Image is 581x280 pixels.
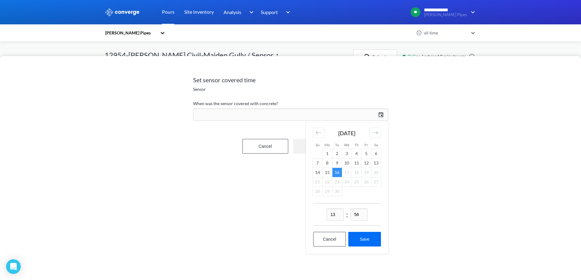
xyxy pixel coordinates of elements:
[306,122,388,254] div: Calendar
[342,168,352,177] td: Not available. Wednesday, September 17, 2025
[346,209,348,220] span: :
[193,100,388,107] label: When was the sensor covered with concrete?
[344,143,350,147] small: We
[193,86,206,93] span: Sensor
[364,143,368,147] small: Fr
[352,168,361,177] td: Not available. Thursday, September 18, 2025
[224,8,241,16] span: Analysis
[322,186,332,196] td: Not available. Monday, September 29, 2025
[322,149,332,158] td: Monday, September 1, 2025
[352,158,361,168] td: Thursday, September 11, 2025
[332,149,342,158] td: Tuesday, September 2, 2025
[424,12,467,17] span: [PERSON_NAME] Pipes
[371,168,381,177] td: Not available. Saturday, September 20, 2025
[369,128,381,138] div: Move forward to switch to the next month.
[313,232,346,246] button: Cancel
[313,177,322,186] td: Not available. Sunday, September 21, 2025
[338,130,355,136] strong: [DATE]
[327,208,344,221] input: hh
[313,128,325,138] div: Move backward to switch to the previous month.
[371,158,381,168] td: Saturday, September 13, 2025
[335,143,339,147] small: Tu
[361,158,371,168] td: Friday, September 12, 2025
[316,143,319,147] small: Su
[332,186,342,196] td: Not available. Tuesday, September 30, 2025
[261,8,278,16] span: Support
[105,8,140,16] img: logo_ewhite.svg
[350,208,368,221] input: mm
[242,139,288,154] button: Cancel
[332,177,342,186] td: Not available. Tuesday, September 23, 2025
[342,177,352,186] td: Not available. Wednesday, September 24, 2025
[352,177,361,186] td: Not available. Thursday, September 25, 2025
[313,158,322,168] td: Sunday, September 7, 2025
[245,9,255,16] img: downArrow.svg
[282,9,292,16] img: downArrow.svg
[322,158,332,168] td: Monday, September 8, 2025
[193,76,388,83] h2: Set sensor covered time
[342,158,352,168] td: Wednesday, September 10, 2025
[467,9,477,16] img: downArrow.svg
[322,168,332,177] td: Monday, September 15, 2025
[293,139,339,154] button: Start
[371,177,381,186] td: Not available. Saturday, September 27, 2025
[371,149,381,158] td: Saturday, September 6, 2025
[342,149,352,158] td: Wednesday, September 3, 2025
[361,177,371,186] td: Not available. Friday, September 26, 2025
[361,168,371,177] td: Not available. Friday, September 19, 2025
[361,149,371,158] td: Friday, September 5, 2025
[354,143,358,147] small: Th
[374,143,378,147] small: Sa
[322,177,332,186] td: Not available. Monday, September 22, 2025
[348,232,381,246] button: Save
[313,186,322,196] td: Not available. Sunday, September 28, 2025
[352,149,361,158] td: Thursday, September 4, 2025
[325,143,330,147] small: Mo
[6,259,21,274] div: Open Intercom Messenger
[332,168,342,177] td: Selected. Tuesday, September 16, 2025
[313,168,322,177] td: Sunday, September 14, 2025
[332,158,342,168] td: Tuesday, September 9, 2025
